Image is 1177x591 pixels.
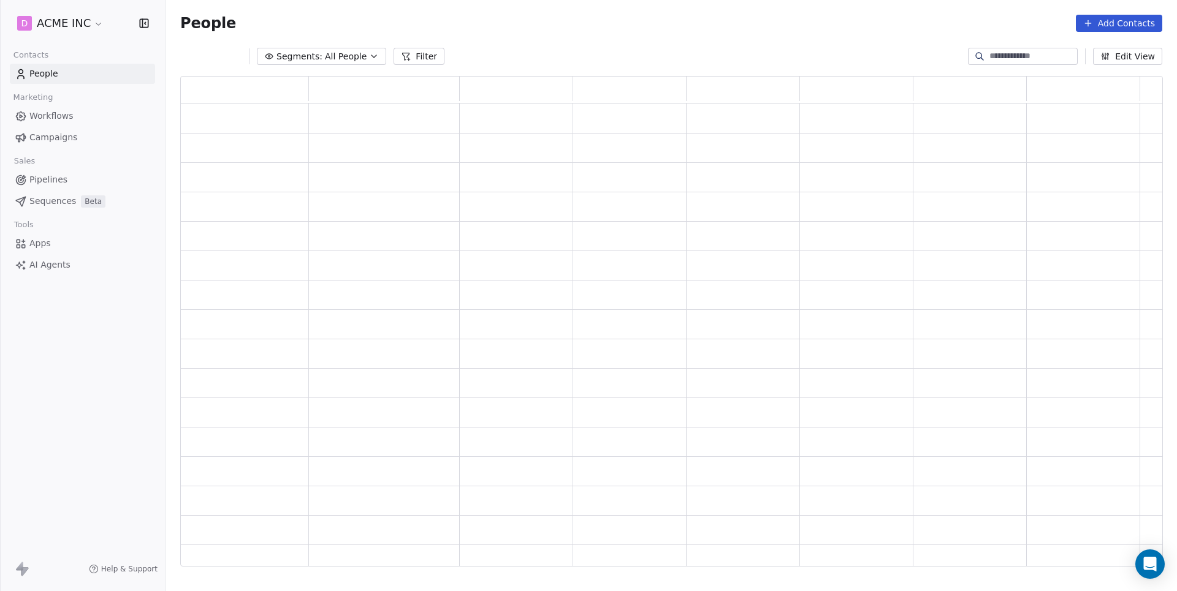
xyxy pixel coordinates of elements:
[10,64,155,84] a: People
[1135,549,1165,579] div: Open Intercom Messenger
[10,191,155,211] a: SequencesBeta
[29,110,74,122] span: Workflows
[29,131,77,144] span: Campaigns
[8,46,54,64] span: Contacts
[81,195,105,208] span: Beta
[394,48,444,65] button: Filter
[9,152,40,170] span: Sales
[276,50,322,63] span: Segments:
[29,258,70,271] span: AI Agents
[325,50,367,63] span: All People
[10,170,155,190] a: Pipelines
[15,13,106,34] button: DACME INC
[1076,15,1162,32] button: Add Contacts
[101,564,158,574] span: Help & Support
[37,15,91,31] span: ACME INC
[10,106,155,126] a: Workflows
[1093,48,1162,65] button: Edit View
[89,564,158,574] a: Help & Support
[180,14,236,32] span: People
[10,255,155,275] a: AI Agents
[8,88,58,107] span: Marketing
[29,237,51,250] span: Apps
[9,216,39,234] span: Tools
[10,127,155,148] a: Campaigns
[29,173,67,186] span: Pipelines
[29,67,58,80] span: People
[10,233,155,254] a: Apps
[29,195,76,208] span: Sequences
[21,17,28,29] span: D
